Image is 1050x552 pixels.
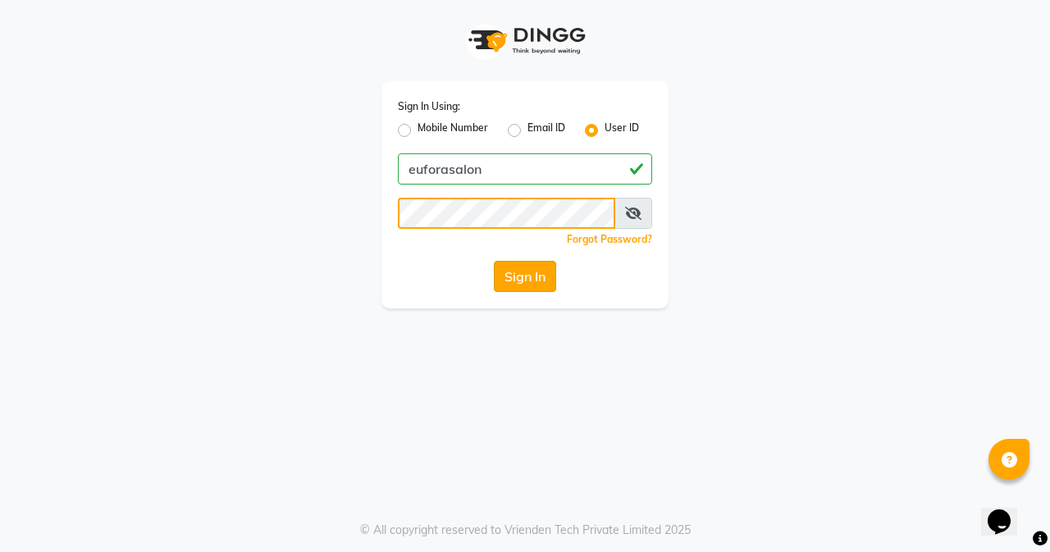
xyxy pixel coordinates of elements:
iframe: chat widget [981,486,1034,536]
input: Username [398,198,615,229]
label: User ID [605,121,639,140]
img: logo1.svg [459,16,591,65]
label: Sign In Using: [398,99,460,114]
a: Forgot Password? [567,233,652,245]
input: Username [398,153,652,185]
button: Sign In [494,261,556,292]
label: Email ID [527,121,565,140]
label: Mobile Number [418,121,488,140]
